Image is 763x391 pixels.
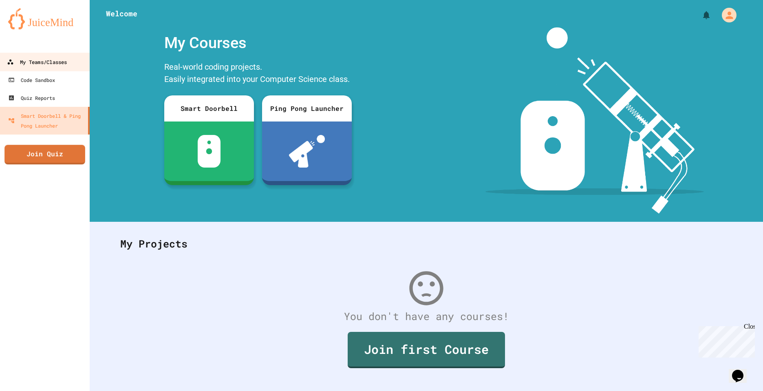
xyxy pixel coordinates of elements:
[8,93,55,103] div: Quiz Reports
[198,135,221,168] img: sdb-white.svg
[8,8,82,29] img: logo-orange.svg
[164,95,254,121] div: Smart Doorbell
[8,75,55,85] div: Code Sandbox
[112,309,741,324] div: You don't have any courses!
[695,323,755,358] iframe: chat widget
[160,59,356,89] div: Real-world coding projects. Easily integrated into your Computer Science class.
[112,228,741,260] div: My Projects
[686,8,713,22] div: My Notifications
[713,6,739,24] div: My Account
[729,358,755,383] iframe: chat widget
[7,57,67,67] div: My Teams/Classes
[262,95,352,121] div: Ping Pong Launcher
[8,111,85,130] div: Smart Doorbell & Ping Pong Launcher
[4,145,85,164] a: Join Quiz
[160,27,356,59] div: My Courses
[289,135,325,168] img: ppl-with-ball.png
[485,27,704,214] img: banner-image-my-projects.png
[348,332,505,368] a: Join first Course
[3,3,56,52] div: Chat with us now!Close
